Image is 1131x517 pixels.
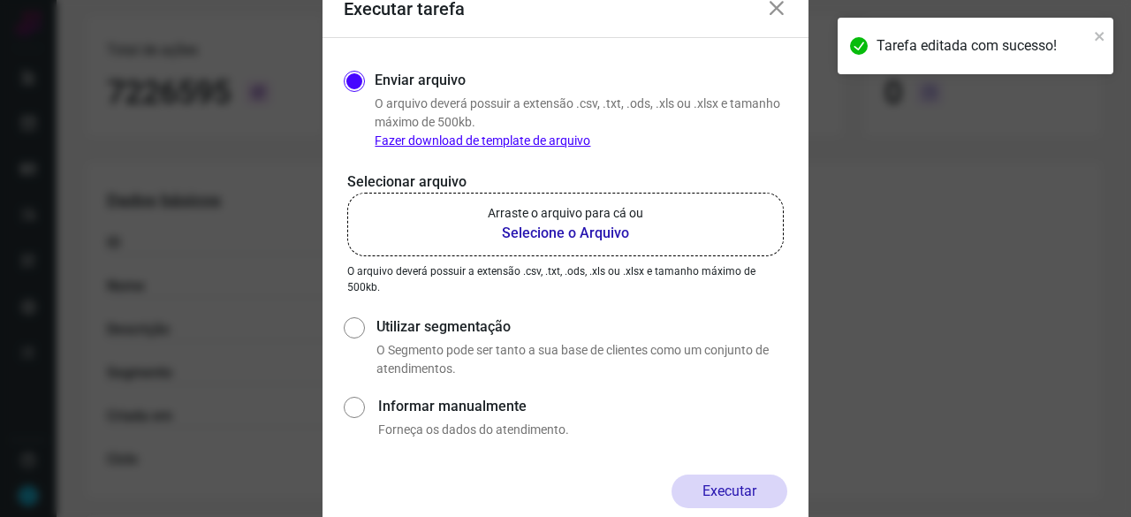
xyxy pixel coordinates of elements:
p: Forneça os dados do atendimento. [378,421,787,439]
a: Fazer download de template de arquivo [375,133,590,148]
button: Executar [672,475,787,508]
label: Enviar arquivo [375,70,466,91]
p: Selecionar arquivo [347,171,784,193]
label: Informar manualmente [378,396,787,417]
p: O Segmento pode ser tanto a sua base de clientes como um conjunto de atendimentos. [376,341,787,378]
button: close [1094,25,1106,46]
b: Selecione o Arquivo [488,223,643,244]
div: Tarefa editada com sucesso! [877,35,1089,57]
p: Arraste o arquivo para cá ou [488,204,643,223]
label: Utilizar segmentação [376,316,787,338]
p: O arquivo deverá possuir a extensão .csv, .txt, .ods, .xls ou .xlsx e tamanho máximo de 500kb. [375,95,787,150]
p: O arquivo deverá possuir a extensão .csv, .txt, .ods, .xls ou .xlsx e tamanho máximo de 500kb. [347,263,784,295]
